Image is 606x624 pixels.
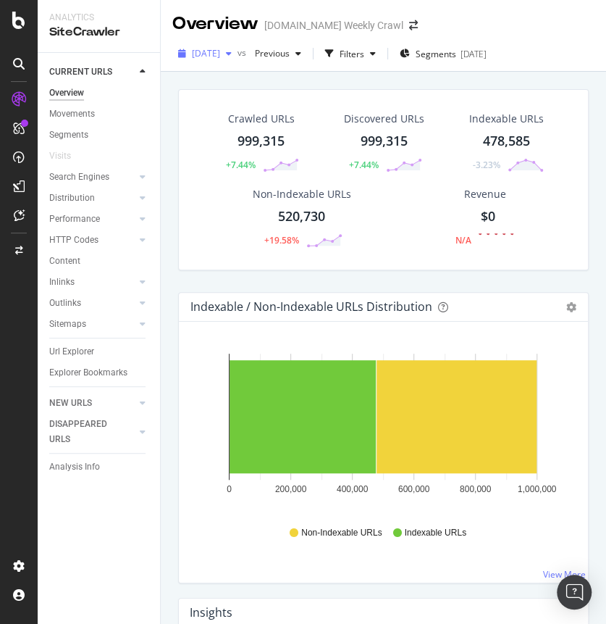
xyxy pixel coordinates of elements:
div: Discovered URLs [344,112,424,126]
h4: Insights [190,603,232,623]
text: 600,000 [398,484,430,494]
div: Indexable / Non-Indexable URLs Distribution [190,299,432,314]
div: N/A [455,234,471,246]
div: Inlinks [49,275,75,290]
a: Distribution [49,191,135,206]
div: DISAPPEARED URLS [49,417,122,447]
div: 999,315 [237,132,285,151]
button: Segments[DATE] [394,42,492,65]
div: Movements [49,107,95,122]
div: [DOMAIN_NAME] Weekly Crawl [264,18,403,33]
text: 1,000,000 [518,484,557,494]
a: Search Engines [49,170,135,185]
a: DISAPPEARED URLS [49,417,135,447]
div: 478,585 [483,132,530,151]
a: CURRENT URLS [49,65,135,80]
div: Overview [172,12,258,36]
span: Non-Indexable URLs [301,527,382,539]
div: NEW URLS [49,396,92,411]
div: Filters [340,48,364,60]
a: Analysis Info [49,459,150,475]
button: Filters [319,42,382,65]
div: arrow-right-arrow-left [409,20,418,30]
a: Url Explorer [49,344,150,359]
a: Sitemaps [49,317,135,332]
div: Url Explorer [49,344,94,359]
div: gear [566,302,576,312]
text: 400,000 [337,484,369,494]
a: View More [543,568,586,581]
div: +7.44% [349,159,379,171]
button: Previous [249,42,307,65]
div: 520,730 [278,207,325,226]
div: Search Engines [49,170,109,185]
span: Indexable URLs [405,527,466,539]
div: +19.58% [264,234,299,246]
button: [DATE] [172,42,237,65]
a: Visits [49,149,85,164]
div: 999,315 [361,132,408,151]
a: Movements [49,107,150,122]
div: HTTP Codes [49,233,98,248]
div: Segments [49,128,88,143]
div: Explorer Bookmarks [49,365,127,380]
a: Outlinks [49,296,135,311]
span: Segments [416,48,456,60]
a: Content [49,254,150,269]
div: Content [49,254,80,269]
text: 0 [227,484,232,494]
span: Revenue [463,187,505,201]
span: 2025 Sep. 11th [192,47,220,59]
div: Distribution [49,191,95,206]
div: Open Intercom Messenger [557,575,592,610]
div: Outlinks [49,296,81,311]
text: 800,000 [460,484,492,494]
span: vs [237,46,249,59]
div: Visits [49,149,71,164]
div: CURRENT URLS [49,65,112,80]
a: Overview [49,86,150,101]
a: NEW URLS [49,396,135,411]
span: $0 [480,207,495,225]
div: Crawled URLs [228,112,295,126]
div: Overview [49,86,84,101]
div: Sitemaps [49,317,86,332]
a: Performance [49,212,135,227]
div: Analytics [49,12,148,24]
a: HTTP Codes [49,233,135,248]
a: Inlinks [49,275,135,290]
div: -3.23% [473,159,500,171]
div: Indexable URLs [469,112,544,126]
div: +7.44% [226,159,256,171]
a: Segments [49,128,150,143]
div: [DATE] [460,48,487,60]
div: SiteCrawler [49,24,148,41]
svg: A chart. [190,345,576,513]
span: Previous [249,47,290,59]
div: Non-Indexable URLs [253,187,351,201]
div: Analysis Info [49,459,100,475]
div: Performance [49,212,100,227]
text: 200,000 [275,484,307,494]
a: Explorer Bookmarks [49,365,150,380]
